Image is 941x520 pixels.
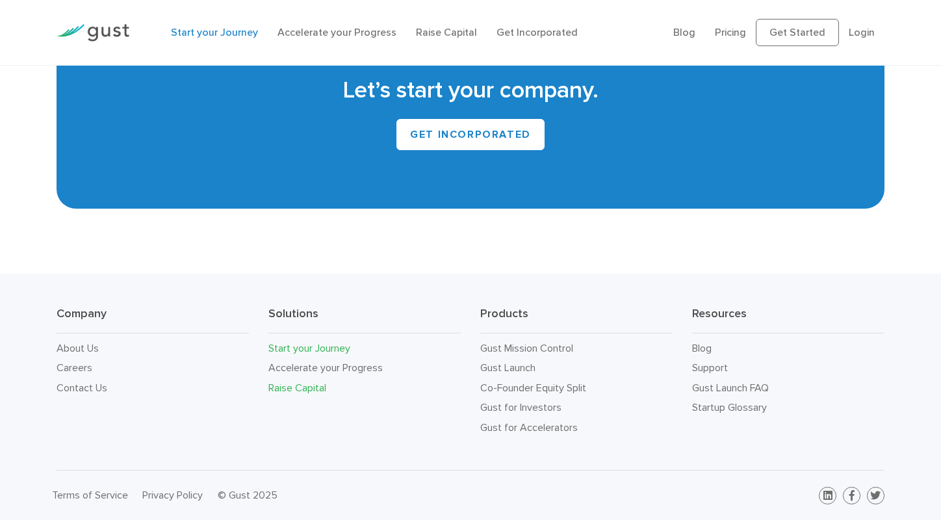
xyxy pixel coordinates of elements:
a: Startup Glossary [692,401,767,413]
a: Support [692,361,728,374]
a: Get Incorporated [496,26,578,38]
a: Gust for Accelerators [480,421,578,434]
a: Get Started [756,19,839,46]
a: Raise Capital [268,382,326,394]
a: Gust for Investors [480,401,561,413]
a: Pricing [715,26,746,38]
a: Blog [673,26,695,38]
a: Raise Capital [416,26,477,38]
a: GET INCORPORATED [396,119,545,150]
a: Gust Mission Control [480,342,573,354]
a: Co-Founder Equity Split [480,382,586,394]
a: Privacy Policy [142,489,203,501]
a: About Us [57,342,99,354]
a: Terms of Service [52,489,128,501]
a: Gust Launch FAQ [692,382,769,394]
a: Blog [692,342,712,354]
h2: Let’s start your company. [76,75,864,106]
h3: Solutions [268,306,461,333]
a: Careers [57,361,92,374]
img: Gust Logo [57,24,129,42]
h3: Company [57,306,249,333]
div: © Gust 2025 [218,486,461,504]
a: Accelerate your Progress [268,361,383,374]
a: Start your Journey [171,26,258,38]
h3: Products [480,306,673,333]
a: Start your Journey [268,342,350,354]
a: Gust Launch [480,361,535,374]
a: Login [849,26,875,38]
a: Contact Us [57,382,107,394]
a: Accelerate your Progress [277,26,396,38]
h3: Resources [692,306,884,333]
